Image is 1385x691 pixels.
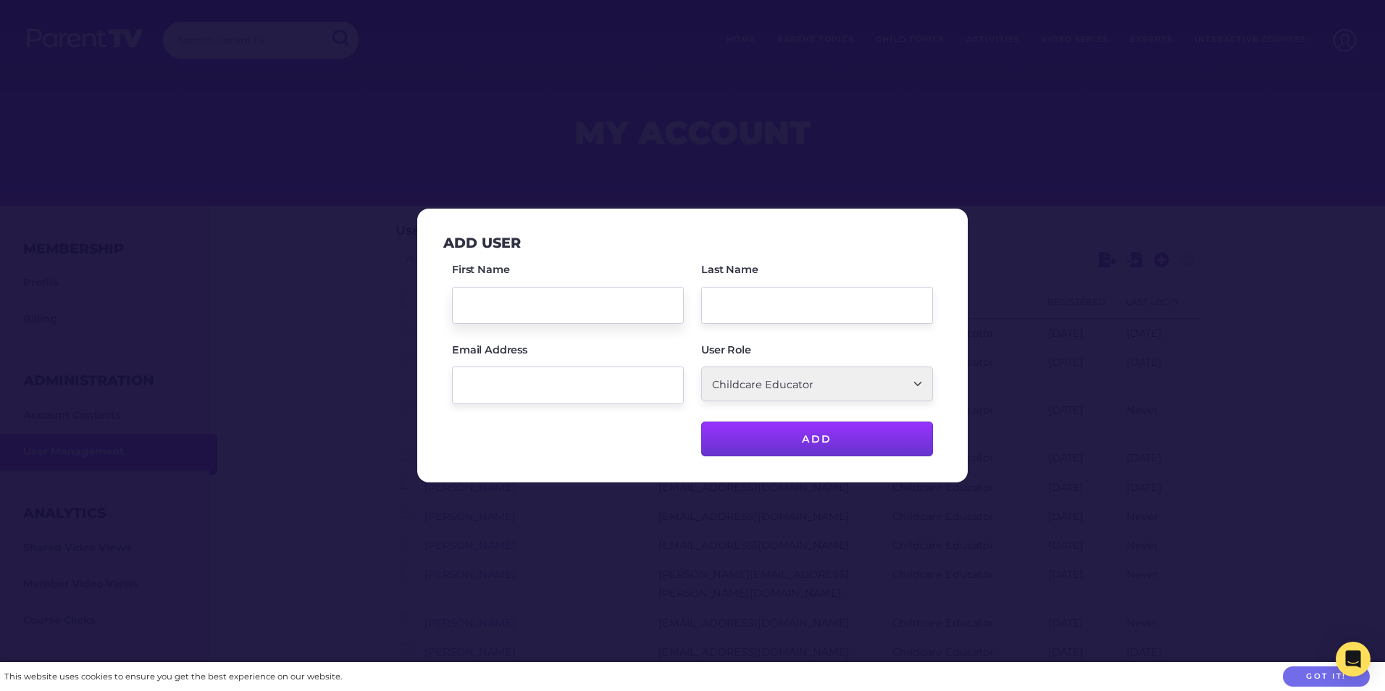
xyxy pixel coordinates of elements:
[1283,666,1370,687] button: Got it!
[1336,642,1371,677] div: Open Intercom Messenger
[4,669,342,684] div: This website uses cookies to ensure you get the best experience on our website.
[443,235,521,251] h3: Add User
[701,264,758,275] label: Last Name
[452,264,509,275] label: First Name
[701,345,751,355] label: User Role
[701,422,933,456] input: Add
[452,345,527,355] label: Email Address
